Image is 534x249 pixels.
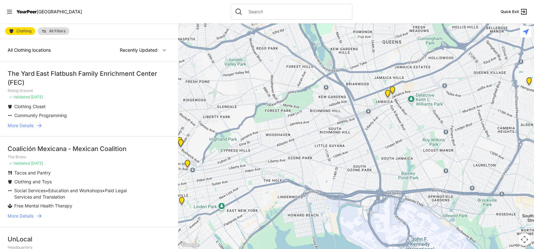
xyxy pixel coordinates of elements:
[37,9,82,14] span: [GEOGRAPHIC_DATA]
[174,137,187,152] div: Bushwick/North Brooklyn
[8,235,170,244] div: UnLocal
[16,9,37,14] span: YourPeer
[9,161,30,166] span: ✓ Validated
[102,188,105,193] span: •
[14,203,72,208] span: Free Mental Health Therapy
[175,194,188,210] div: Brooklyn DYCD Youth Drop-in Center
[518,233,531,246] button: Map camera controls
[8,144,170,153] div: Coalición Mexicana - Mexican Coalition
[8,213,170,219] a: More Details
[173,134,186,150] div: St Thomas Episcopal Church
[14,104,46,109] span: Clothing Closet
[49,29,66,33] span: All Filters
[31,161,43,166] span: [DATE]
[5,27,35,35] a: Clothing
[8,154,170,160] p: The Bronx
[8,213,34,219] span: More Details
[180,241,201,249] a: Open this area in Google Maps (opens a new window)
[180,241,201,249] img: Google
[8,47,51,53] span: All Clothing locations
[14,113,67,118] span: Community Programming
[245,9,348,15] input: Search
[48,188,102,193] span: Education and Workshops
[181,157,194,173] div: The Gathering Place Drop-in Center
[501,9,519,14] span: Quick Exit
[8,69,170,87] div: The Yard East Flatbush Family Enrichment Center (FEC)
[16,29,31,33] span: Clothing
[31,95,43,99] span: [DATE]
[386,84,399,99] div: Jamaica DYCD Youth Drop-in Center - Safe Space (grey door between Tabernacle of Prayer and Hot Po...
[14,179,52,184] span: Clothing and Toys
[8,122,170,129] a: More Details
[501,8,528,16] a: Quick Exit
[38,27,69,35] a: All Filters
[14,170,51,175] span: Tacos and Pantry
[16,10,82,14] a: YourPeer[GEOGRAPHIC_DATA]
[8,122,34,129] span: More Details
[9,95,30,99] span: ✓ Validated
[46,188,48,193] span: •
[8,88,170,93] p: Rising Ground
[381,87,394,102] div: Queens
[14,188,46,193] span: Social Services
